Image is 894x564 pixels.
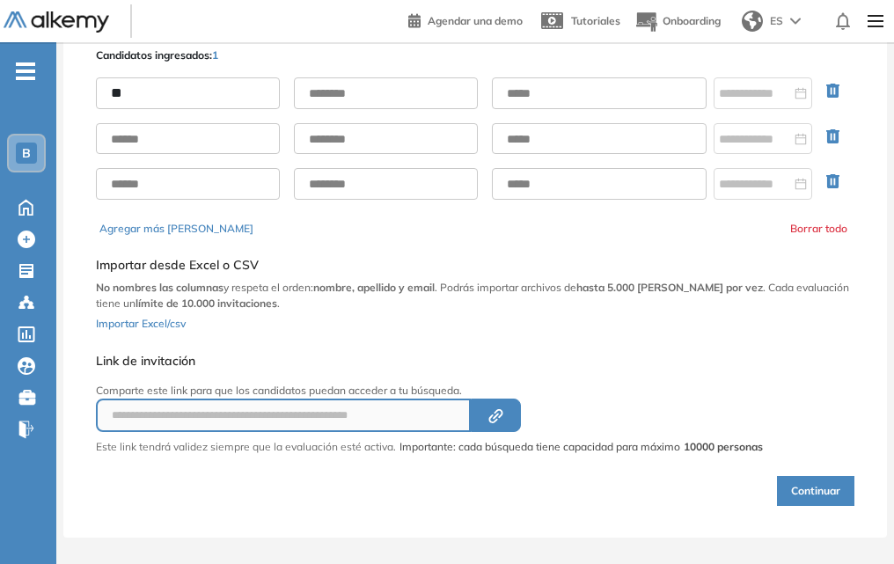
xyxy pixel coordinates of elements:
[428,14,523,27] span: Agendar una demo
[96,383,763,399] p: Comparte este link para que los candidatos puedan acceder a tu búsqueda.
[22,146,31,160] span: B
[861,4,890,39] img: Menu
[96,258,854,273] h5: Importar desde Excel o CSV
[577,360,894,564] div: Widget de chat
[212,48,218,62] span: 1
[742,11,763,32] img: world
[16,70,35,73] i: -
[634,3,721,40] button: Onboarding
[96,354,763,369] h5: Link de invitación
[136,297,277,310] b: límite de 10.000 invitaciones
[577,360,894,564] iframe: Chat Widget
[96,281,223,294] b: No nombres las columnas
[408,9,523,30] a: Agendar una demo
[770,13,783,29] span: ES
[313,281,435,294] b: nombre, apellido y email
[99,221,253,237] button: Agregar más [PERSON_NAME]
[96,439,396,455] p: Este link tendrá validez siempre que la evaluación esté activa.
[96,311,186,333] button: Importar Excel/csv
[790,221,847,237] button: Borrar todo
[96,48,218,63] p: Candidatos ingresados:
[399,439,763,455] span: Importante: cada búsqueda tiene capacidad para máximo
[576,281,763,294] b: hasta 5.000 [PERSON_NAME] por vez
[96,317,186,330] span: Importar Excel/csv
[790,18,801,25] img: arrow
[4,11,109,33] img: Logo
[571,14,620,27] span: Tutoriales
[96,280,854,311] p: y respeta el orden: . Podrás importar archivos de . Cada evaluación tiene un .
[663,14,721,27] span: Onboarding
